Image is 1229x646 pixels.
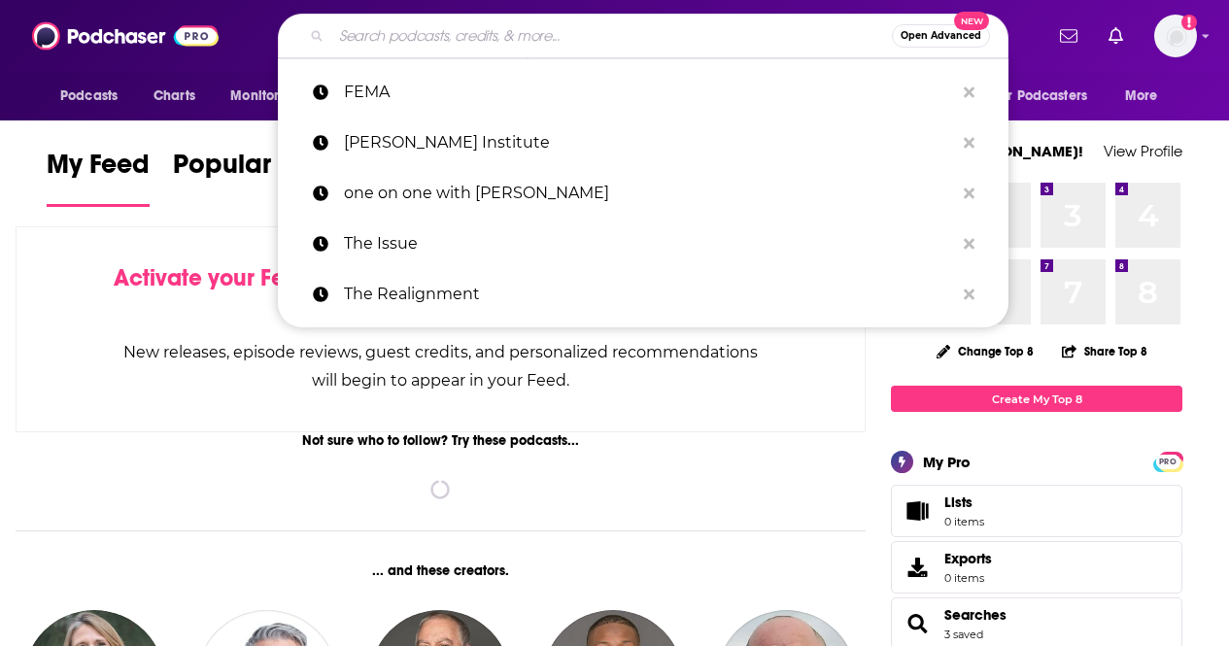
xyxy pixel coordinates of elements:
span: Popular Feed [173,148,338,192]
a: PRO [1156,454,1179,468]
span: 0 items [944,515,984,528]
a: Show notifications dropdown [1101,19,1131,52]
button: open menu [217,78,324,115]
span: Activate your Feed [114,263,313,292]
div: ... and these creators. [16,562,866,579]
button: open menu [1111,78,1182,115]
a: 3 saved [944,628,983,641]
a: Popular Feed [173,148,338,207]
span: Exports [898,554,937,581]
span: Lists [944,493,973,511]
button: Share Top 8 [1061,332,1148,370]
a: The Issue [278,219,1008,269]
svg: Add a profile image [1181,15,1197,30]
span: For Podcasters [994,83,1087,110]
div: by following Podcasts, Creators, Lists, and other Users! [114,264,768,321]
span: New [954,12,989,30]
button: open menu [47,78,143,115]
a: Exports [891,541,1182,594]
span: Exports [944,550,992,567]
a: Charts [141,78,207,115]
div: New releases, episode reviews, guest credits, and personalized recommendations will begin to appe... [114,338,768,394]
p: The Issue [344,219,954,269]
button: Change Top 8 [925,339,1045,363]
button: Show profile menu [1154,15,1197,57]
input: Search podcasts, credits, & more... [331,20,892,51]
p: one on one with robert doar [344,168,954,219]
a: View Profile [1104,142,1182,160]
p: Hudson Institute [344,118,954,168]
p: FEMA [344,67,954,118]
span: Logged in as ClarissaGuerrero [1154,15,1197,57]
img: User Profile [1154,15,1197,57]
a: The Realignment [278,269,1008,320]
a: [PERSON_NAME] Institute [278,118,1008,168]
span: Monitoring [230,83,299,110]
p: The Realignment [344,269,954,320]
span: More [1125,83,1158,110]
a: one on one with [PERSON_NAME] [278,168,1008,219]
a: Lists [891,485,1182,537]
a: FEMA [278,67,1008,118]
span: My Feed [47,148,150,192]
div: Not sure who to follow? Try these podcasts... [16,432,866,449]
span: Podcasts [60,83,118,110]
a: Show notifications dropdown [1052,19,1085,52]
div: Search podcasts, credits, & more... [278,14,1008,58]
a: Searches [944,606,1007,624]
button: open menu [981,78,1115,115]
span: Lists [944,493,984,511]
span: Charts [154,83,195,110]
span: PRO [1156,455,1179,469]
div: My Pro [923,453,971,471]
span: Open Advanced [901,31,981,41]
span: 0 items [944,571,992,585]
a: Searches [898,610,937,637]
span: Lists [898,497,937,525]
button: Open AdvancedNew [892,24,990,48]
a: Create My Top 8 [891,386,1182,412]
a: My Feed [47,148,150,207]
img: Podchaser - Follow, Share and Rate Podcasts [32,17,219,54]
